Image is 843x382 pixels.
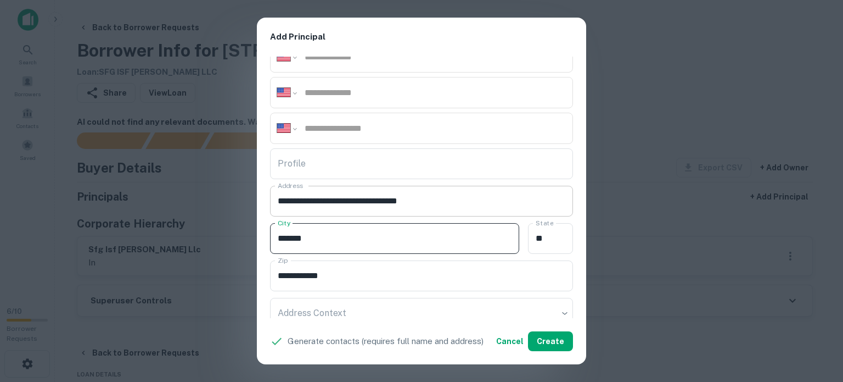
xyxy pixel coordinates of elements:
[270,298,573,329] div: ​
[288,335,484,348] p: Generate contacts (requires full name and address)
[536,218,553,228] label: State
[788,294,843,347] iframe: Chat Widget
[278,218,290,228] label: City
[278,256,288,265] label: Zip
[278,181,303,190] label: Address
[528,331,573,351] button: Create
[492,331,528,351] button: Cancel
[257,18,586,57] h2: Add Principal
